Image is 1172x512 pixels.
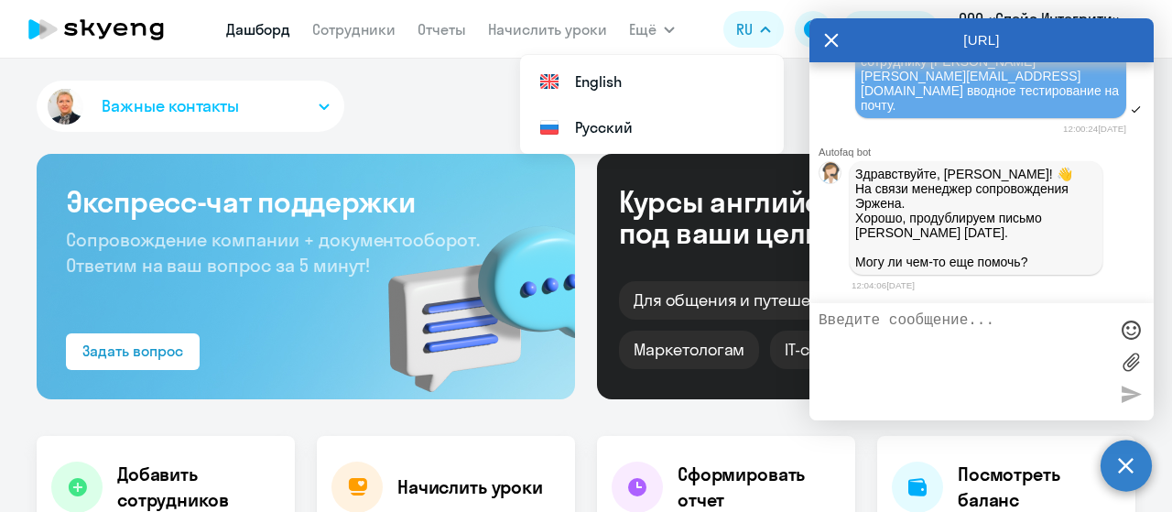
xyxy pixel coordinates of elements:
div: Задать вопрос [82,340,183,362]
a: Сотрудники [312,20,396,38]
button: ООО «Спейс Интегрити» постоплата, СПЕЙС ИНТЕГРИТИ, ООО [950,7,1156,51]
span: Сопровождение компании + документооборот. Ответим на ваш вопрос за 5 минут! [66,228,480,277]
a: Дашборд [226,20,290,38]
p: ООО «Спейс Интегрити» постоплата, СПЕЙС ИНТЕГРИТИ, ООО [959,7,1129,51]
button: Важные контакты [37,81,344,132]
img: English [538,71,560,93]
h4: Начислить уроки [397,474,543,500]
button: Балансbalance [842,11,939,48]
a: Отчеты [418,20,466,38]
ul: Ещё [520,55,784,154]
p: Здравствуйте, [PERSON_NAME]! 👋 [855,167,1097,181]
label: Лимит 10 файлов [1117,348,1145,376]
span: Здравствуйте. Просьба отправить сотруднику [PERSON_NAME] [PERSON_NAME][EMAIL_ADDRESS][DOMAIN_NAME... [861,39,1123,113]
div: Для общения и путешествий [619,281,871,320]
div: Курсы английского под ваши цели [619,186,932,248]
button: Задать вопрос [66,333,200,370]
button: RU [723,11,784,48]
img: bot avatar [819,162,842,189]
span: RU [736,18,753,40]
div: IT-специалистам [770,331,928,369]
img: avatar [44,85,87,128]
time: 12:00:24[DATE] [1063,124,1126,134]
div: Маркетологам [619,331,759,369]
div: Autofaq bot [819,147,1154,158]
span: Ещё [629,18,657,40]
a: Начислить уроки [488,20,607,38]
img: bg-img [362,193,575,399]
img: Русский [538,116,560,138]
span: Важные контакты [102,94,239,118]
p: На связи менеджер сопровождения Эржена. Хорошо, продублируем письмо [PERSON_NAME] [DATE]. Могу ли... [855,181,1097,269]
time: 12:04:06[DATE] [852,280,915,290]
button: Ещё [629,11,675,48]
h3: Экспресс-чат поддержки [66,183,546,220]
